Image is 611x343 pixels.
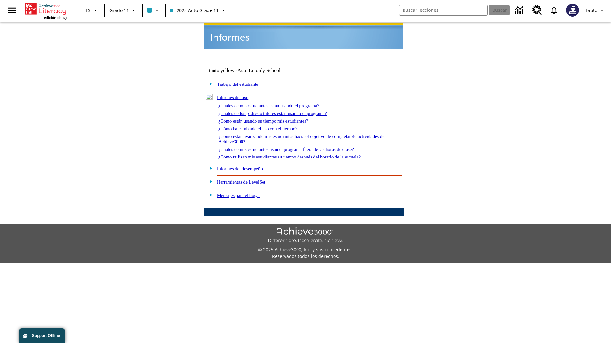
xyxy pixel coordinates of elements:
[399,5,487,15] input: Buscar campo
[107,4,140,16] button: Grado: Grado 11, Elige un grado
[25,2,67,20] div: Portada
[237,68,281,73] nobr: Auto Lit only School
[206,165,213,171] img: plus.gif
[86,7,91,14] span: ES
[218,103,319,108] a: ¿Cuáles de mis estudiantes están usando el programa?
[218,134,384,144] a: ¿Cómo están avanzando mis estudiantes hacia el objetivo de completar 40 actividades de Achieve3000?
[218,126,298,131] a: ¿Cómo ha cambiado el uso con el tiempo?
[206,94,213,100] img: minus.gif
[546,2,562,18] a: Notificaciones
[218,147,354,152] a: ¿Cuáles de mis estudiantes usan el programa fuera de las horas de clase?
[217,82,258,87] a: Trabajo del estudiante
[144,4,163,16] button: El color de la clase es azul claro. Cambiar el color de la clase.
[206,178,213,184] img: plus.gif
[511,2,529,19] a: Centro de información
[218,118,308,124] a: ¿Cómo están usando su tiempo mis estudiantes?
[209,68,326,73] td: tauto.yellow -
[168,4,230,16] button: Clase: 2025 Auto Grade 11, Selecciona una clase
[562,2,583,18] button: Escoja un nuevo avatar
[217,193,260,198] a: Mensajes para el hogar
[206,81,213,86] img: plus.gif
[529,2,546,19] a: Centro de recursos, Se abrirá en una pestaña nueva.
[19,328,65,343] button: Support Offline
[32,333,60,338] span: Support Offline
[217,95,249,100] a: Informes del uso
[217,166,263,171] a: Informes del desempeño
[82,4,102,16] button: Lenguaje: ES, Selecciona un idioma
[583,4,608,16] button: Perfil/Configuración
[217,179,265,185] a: Herramientas de LevelSet
[206,192,213,198] img: plus.gif
[44,15,67,20] span: Edición de NJ
[218,154,361,159] a: ¿Cómo utilizan mis estudiantes su tiempo después del horario de la escuela?
[566,4,579,17] img: Avatar
[170,7,219,14] span: 2025 Auto Grade 11
[218,111,327,116] a: ¿Cuáles de los padres o tutores están usando el programa?
[268,227,343,244] img: Achieve3000 Differentiate Accelerate Achieve
[3,1,21,20] button: Abrir el menú lateral
[109,7,129,14] span: Grado 11
[204,23,403,49] img: header
[585,7,597,14] span: Tauto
